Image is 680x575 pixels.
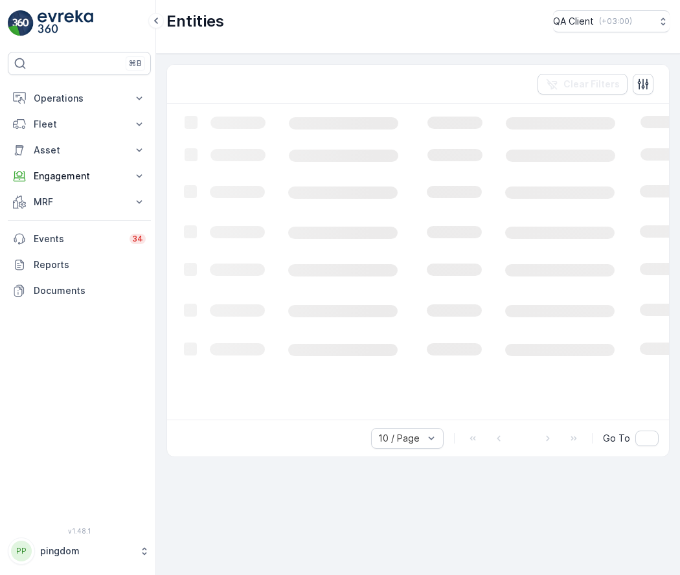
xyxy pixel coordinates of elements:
p: Engagement [34,170,125,183]
button: QA Client(+03:00) [553,10,670,32]
a: Events34 [8,226,151,252]
button: Clear Filters [538,74,628,95]
p: pingdom [40,545,133,558]
p: Entities [166,11,224,32]
a: Documents [8,278,151,304]
span: Go To [603,432,630,445]
img: logo [8,10,34,36]
button: Operations [8,85,151,111]
button: PPpingdom [8,537,151,565]
p: MRF [34,196,125,209]
div: PP [11,541,32,561]
button: Fleet [8,111,151,137]
p: 34 [132,234,143,244]
p: Reports [34,258,146,271]
p: QA Client [553,15,594,28]
a: Reports [8,252,151,278]
p: ⌘B [129,58,142,69]
p: Clear Filters [563,78,620,91]
p: Documents [34,284,146,297]
button: Asset [8,137,151,163]
button: Engagement [8,163,151,189]
span: v 1.48.1 [8,527,151,535]
p: Operations [34,92,125,105]
p: Events [34,232,122,245]
button: MRF [8,189,151,215]
p: Asset [34,144,125,157]
img: logo_light-DOdMpM7g.png [38,10,93,36]
p: ( +03:00 ) [599,16,632,27]
p: Fleet [34,118,125,131]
